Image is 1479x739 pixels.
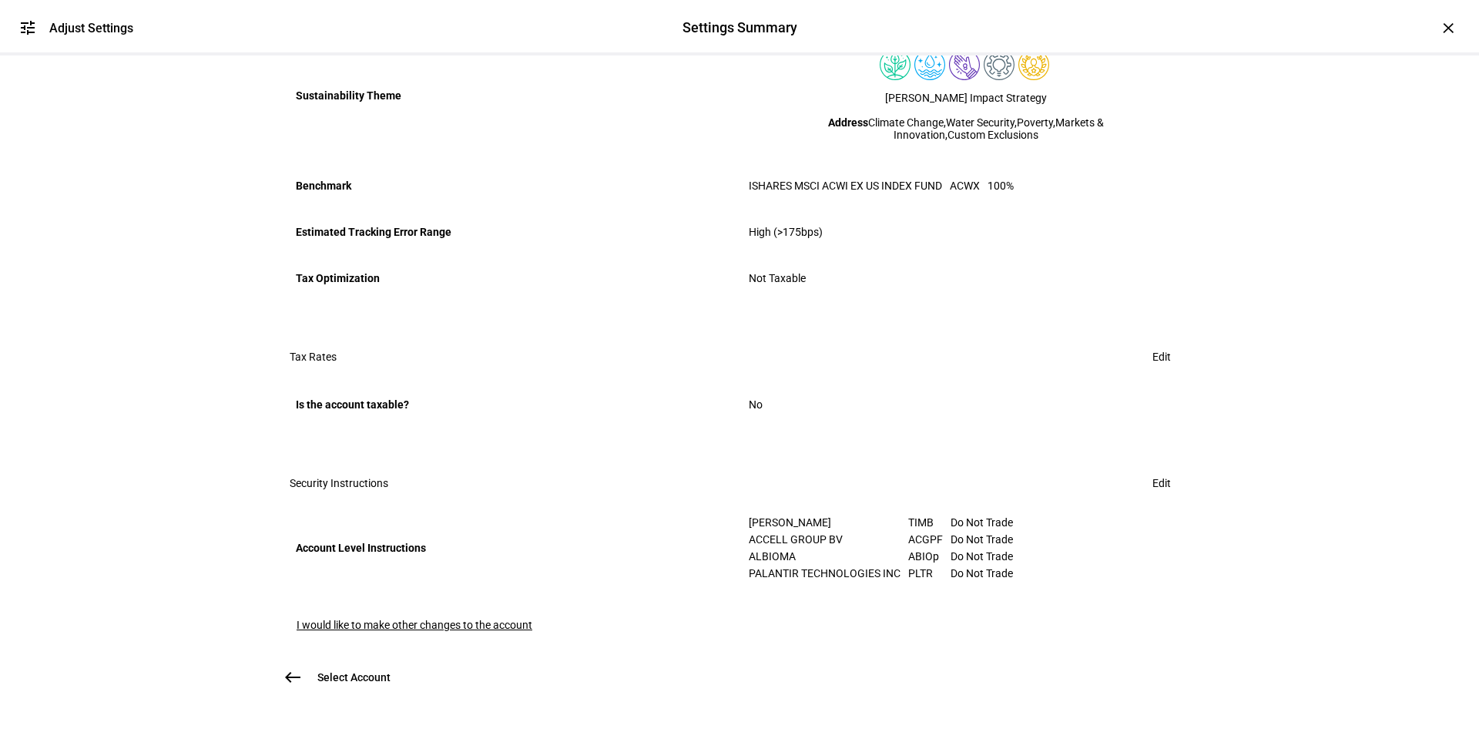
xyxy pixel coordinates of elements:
div: Estimated Tracking Error Range [296,220,730,244]
img: climateChange.colored.svg [880,49,911,80]
div: Account Level Instructions [296,536,730,560]
div: Settings Summary [682,18,797,38]
h3: Tax Rates [290,351,337,363]
td: ALBIOMA [749,548,908,565]
td: ISHARES MSCI ACWI EX US INDEX FUND [749,177,950,194]
button: Edit [1134,341,1189,372]
span: Climate Change , [868,116,946,129]
span: Select Account [317,670,391,685]
td: ACGPF [908,531,951,548]
img: cleanWater.colored.svg [914,49,945,80]
div: Is the account taxable? [296,392,730,417]
td: [PERSON_NAME] [749,514,908,531]
span: Markets & Innovation , [894,116,1104,141]
h3: Security Instructions [290,477,388,489]
span: Custom Exclusions [947,129,1038,141]
td: 100% [988,177,1014,194]
span: I would like to make other changes to the account [297,619,532,631]
img: corporateEthics.custom.svg [1018,49,1049,80]
span: Water Security , [946,116,1017,129]
td: Do Not Trade [951,531,1013,548]
td: Do Not Trade [951,514,1013,531]
img: poverty.colored.svg [949,49,980,80]
div: [PERSON_NAME] Impact Strategy [749,92,1183,104]
span: Edit [1152,341,1171,372]
span: No [749,398,763,411]
b: Address [828,116,868,129]
button: Select Account [277,662,409,693]
img: financialStability.colored.svg [984,49,1015,80]
mat-icon: west [283,668,302,687]
span: High (>175bps) [749,226,823,238]
button: Edit [1134,468,1189,499]
div: Tax Optimization [296,266,730,291]
td: PLTR [908,565,951,582]
span: Not Taxable [749,272,806,284]
div: × [1436,15,1461,40]
td: Do Not Trade [951,565,1013,582]
span: Poverty , [1017,116,1055,129]
mat-icon: tune [18,18,37,37]
div: Adjust Settings [49,21,133,35]
td: TIMB [908,514,951,531]
td: ABIOp [908,548,951,565]
td: ACWX [950,177,988,194]
td: ACCELL GROUP BV [749,531,908,548]
div: Benchmark [296,173,730,198]
div: Sustainability Theme [296,83,730,108]
td: PALANTIR TECHNOLOGIES INC [749,565,908,582]
span: Edit [1152,468,1171,499]
td: Do Not Trade [951,548,1013,565]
